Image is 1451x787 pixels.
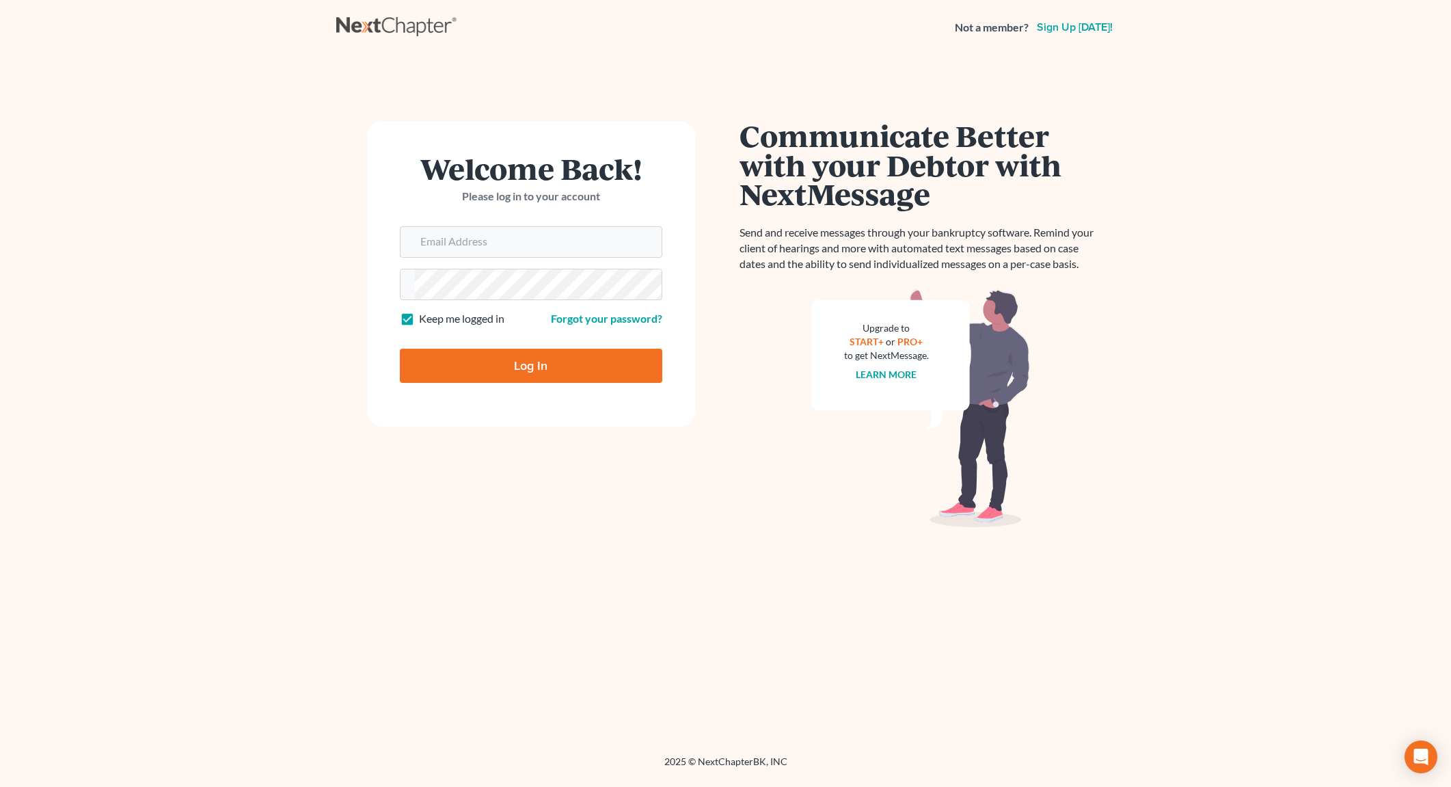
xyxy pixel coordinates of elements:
[811,289,1030,528] img: nextmessage_bg-59042aed3d76b12b5cd301f8e5b87938c9018125f34e5fa2b7a6b67550977c72.svg
[1034,22,1115,33] a: Sign up [DATE]!
[740,121,1102,209] h1: Communicate Better with your Debtor with NextMessage
[551,312,662,325] a: Forgot your password?
[856,369,917,380] a: Learn more
[844,349,929,362] div: to get NextMessage.
[419,311,504,327] label: Keep me logged in
[1405,741,1437,773] div: Open Intercom Messenger
[400,189,662,204] p: Please log in to your account
[400,349,662,383] input: Log In
[844,321,929,335] div: Upgrade to
[740,225,1102,272] p: Send and receive messages through your bankruptcy software. Remind your client of hearings and mo...
[897,336,923,347] a: PRO+
[400,154,662,183] h1: Welcome Back!
[886,336,895,347] span: or
[415,227,662,257] input: Email Address
[850,336,884,347] a: START+
[336,755,1115,779] div: 2025 © NextChapterBK, INC
[955,20,1029,36] strong: Not a member?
